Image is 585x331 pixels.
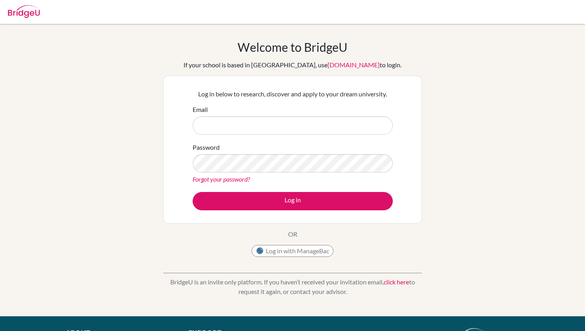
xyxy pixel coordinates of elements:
[193,192,393,210] button: Log in
[328,61,380,69] a: [DOMAIN_NAME]
[288,229,297,239] p: OR
[193,175,250,183] a: Forgot your password?
[163,277,422,296] p: BridgeU is an invite only platform. If you haven’t received your invitation email, to request it ...
[238,40,347,54] h1: Welcome to BridgeU
[193,105,208,114] label: Email
[252,245,333,257] button: Log in with ManageBac
[8,5,40,18] img: Bridge-U
[193,89,393,99] p: Log in below to research, discover and apply to your dream university.
[183,60,402,70] div: If your school is based in [GEOGRAPHIC_DATA], use to login.
[193,143,220,152] label: Password
[384,278,409,286] a: click here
